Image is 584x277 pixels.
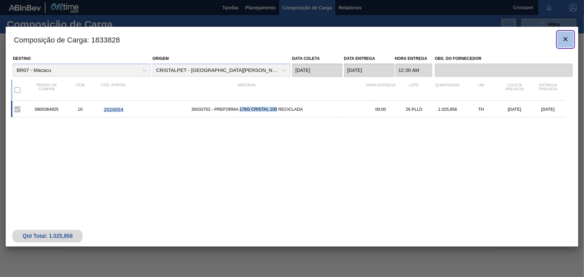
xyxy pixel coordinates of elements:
div: Pedido de compra [30,83,63,97]
div: Qtd Total: 1.025,856 [17,233,78,239]
div: Entrega Prevista [531,83,565,97]
label: Data entrega [344,56,375,61]
label: Origem [153,56,169,61]
span: 30033702 - PREFORMA 178G CRISTAL 100 RECICLADA [130,107,364,112]
label: Hora Entrega [395,54,433,64]
label: Obs. do Fornecedor [435,54,573,64]
div: Lote [398,83,431,97]
div: TH [465,107,498,112]
div: Material [130,83,364,97]
div: [DATE] [531,107,565,112]
div: Quantidade [431,83,465,97]
div: 5800364925 [30,107,63,112]
div: 1.025,856 [431,107,465,112]
div: [DATE] [498,107,531,112]
div: UM [465,83,498,97]
div: 26 PLLD [398,107,431,112]
span: 2026004 [104,106,123,112]
label: Destino [13,56,30,61]
div: Ir para o Pedido [97,106,130,112]
label: Data coleta [292,56,320,61]
div: Coleta Prevista [498,83,531,97]
div: 00:00 [364,107,398,112]
div: Item [63,83,97,97]
input: dd/mm/yyyy [344,64,394,77]
input: dd/mm/yyyy [292,64,342,77]
div: Cód. Portal [97,83,130,97]
div: Hora Entrega [364,83,398,97]
div: 10 [63,107,97,112]
h3: Composição de Carga : 1833828 [6,27,578,52]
